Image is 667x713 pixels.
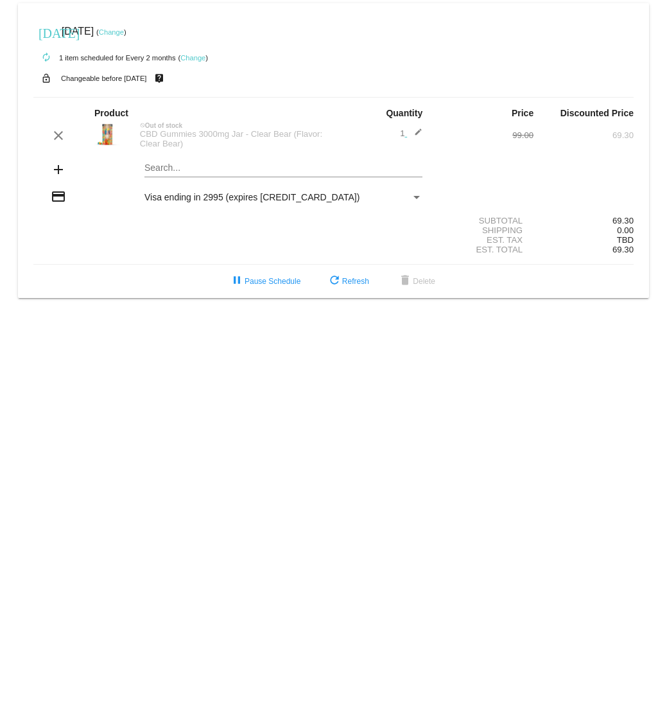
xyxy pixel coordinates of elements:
mat-icon: edit [407,128,422,143]
input: Search... [144,163,422,173]
div: Shipping [433,225,533,235]
mat-icon: credit_card [51,189,66,204]
mat-icon: [DATE] [39,24,54,40]
button: Delete [387,270,446,293]
div: Out of stock [134,122,334,129]
span: Delete [397,277,435,286]
mat-icon: clear [51,128,66,143]
mat-icon: refresh [327,274,342,289]
button: Refresh [316,270,379,293]
mat-select: Payment Method [144,192,422,202]
mat-icon: live_help [152,70,167,87]
span: Visa ending in 2995 (expires [CREDIT_CARD_DATA]) [144,192,359,202]
div: 69.30 [533,130,634,140]
mat-icon: pause [229,274,245,289]
div: Subtotal [433,216,533,225]
span: Refresh [327,277,369,286]
mat-icon: delete [397,274,413,289]
small: Changeable before [DATE] [61,75,147,82]
div: Est. Total [433,245,533,254]
span: 0.00 [617,225,634,235]
strong: Discounted Price [560,108,634,118]
a: Change [99,28,124,36]
span: 69.30 [612,245,634,254]
strong: Price [512,108,533,118]
small: ( ) [96,28,126,36]
span: Pause Schedule [229,277,300,286]
small: 1 item scheduled for Every 2 months [33,54,176,62]
div: 69.30 [533,216,634,225]
img: Clear-Bears-3000.jpg [94,121,120,147]
div: CBD Gummies 3000mg Jar - Clear Bear (Flavor: Clear Bear) [134,129,334,148]
div: 99.00 [433,130,533,140]
mat-icon: lock_open [39,70,54,87]
mat-icon: autorenew [39,50,54,66]
small: ( ) [178,54,208,62]
mat-icon: add [51,162,66,177]
div: Est. Tax [433,235,533,245]
span: 1 [400,128,422,138]
a: Change [180,54,205,62]
strong: Product [94,108,128,118]
button: Pause Schedule [219,270,311,293]
mat-icon: not_interested [140,123,145,128]
span: TBD [617,235,634,245]
strong: Quantity [386,108,422,118]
